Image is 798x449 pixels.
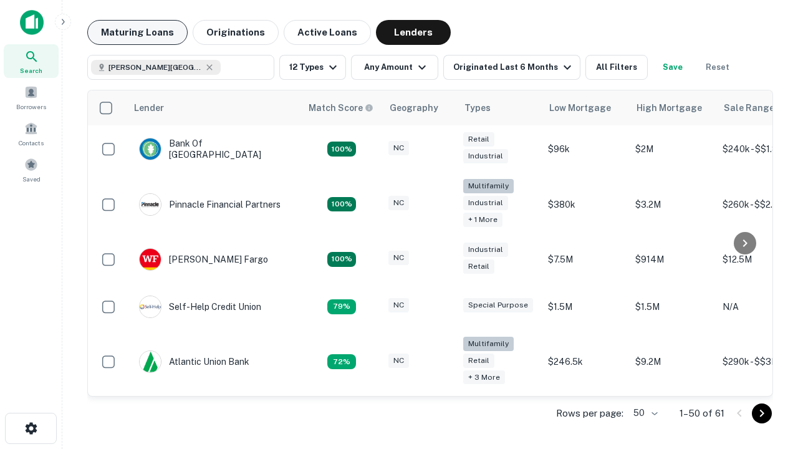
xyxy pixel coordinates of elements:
[463,132,494,147] div: Retail
[327,197,356,212] div: Matching Properties: 25, hasApolloMatch: undefined
[443,55,580,80] button: Originated Last 6 Months
[637,100,702,115] div: High Mortgage
[724,100,774,115] div: Sale Range
[309,101,373,115] div: Capitalize uses an advanced AI algorithm to match your search with the best lender. The match sco...
[629,393,716,440] td: $3.3M
[4,153,59,186] a: Saved
[453,60,575,75] div: Originated Last 6 Months
[680,406,724,421] p: 1–50 of 61
[376,20,451,45] button: Lenders
[351,55,438,80] button: Any Amount
[20,10,44,35] img: capitalize-icon.png
[327,142,356,157] div: Matching Properties: 14, hasApolloMatch: undefined
[193,20,279,45] button: Originations
[464,100,491,115] div: Types
[549,100,611,115] div: Low Mortgage
[140,351,161,372] img: picture
[463,259,494,274] div: Retail
[752,403,772,423] button: Go to next page
[629,236,716,283] td: $914M
[4,44,59,78] a: Search
[20,65,42,75] span: Search
[327,354,356,369] div: Matching Properties: 10, hasApolloMatch: undefined
[4,80,59,114] a: Borrowers
[388,141,409,155] div: NC
[382,90,457,125] th: Geography
[542,331,629,393] td: $246.5k
[301,90,382,125] th: Capitalize uses an advanced AI algorithm to match your search with the best lender. The match sco...
[140,138,161,160] img: picture
[463,149,508,163] div: Industrial
[556,406,623,421] p: Rows per page:
[87,20,188,45] button: Maturing Loans
[140,194,161,215] img: picture
[698,55,738,80] button: Reset
[388,354,409,368] div: NC
[463,196,508,210] div: Industrial
[388,298,409,312] div: NC
[542,173,629,236] td: $380k
[542,90,629,125] th: Low Mortgage
[463,337,514,351] div: Multifamily
[628,404,660,422] div: 50
[139,138,289,160] div: Bank Of [GEOGRAPHIC_DATA]
[542,125,629,173] td: $96k
[127,90,301,125] th: Lender
[457,90,542,125] th: Types
[388,251,409,265] div: NC
[139,350,249,373] div: Atlantic Union Bank
[327,299,356,314] div: Matching Properties: 11, hasApolloMatch: undefined
[542,283,629,331] td: $1.5M
[653,55,693,80] button: Save your search to get updates of matches that match your search criteria.
[463,243,508,257] div: Industrial
[585,55,648,80] button: All Filters
[629,90,716,125] th: High Mortgage
[22,174,41,184] span: Saved
[463,213,502,227] div: + 1 more
[139,296,261,318] div: Self-help Credit Union
[463,354,494,368] div: Retail
[108,62,202,73] span: [PERSON_NAME][GEOGRAPHIC_DATA], [GEOGRAPHIC_DATA]
[327,252,356,267] div: Matching Properties: 15, hasApolloMatch: undefined
[139,248,268,271] div: [PERSON_NAME] Fargo
[736,309,798,369] iframe: Chat Widget
[629,125,716,173] td: $2M
[16,102,46,112] span: Borrowers
[629,173,716,236] td: $3.2M
[134,100,164,115] div: Lender
[279,55,346,80] button: 12 Types
[309,101,371,115] h6: Match Score
[388,196,409,210] div: NC
[140,296,161,317] img: picture
[542,236,629,283] td: $7.5M
[4,117,59,150] a: Contacts
[139,193,281,216] div: Pinnacle Financial Partners
[390,100,438,115] div: Geography
[284,20,371,45] button: Active Loans
[463,179,514,193] div: Multifamily
[140,249,161,270] img: picture
[19,138,44,148] span: Contacts
[463,370,505,385] div: + 3 more
[629,331,716,393] td: $9.2M
[463,298,533,312] div: Special Purpose
[542,393,629,440] td: $200k
[629,283,716,331] td: $1.5M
